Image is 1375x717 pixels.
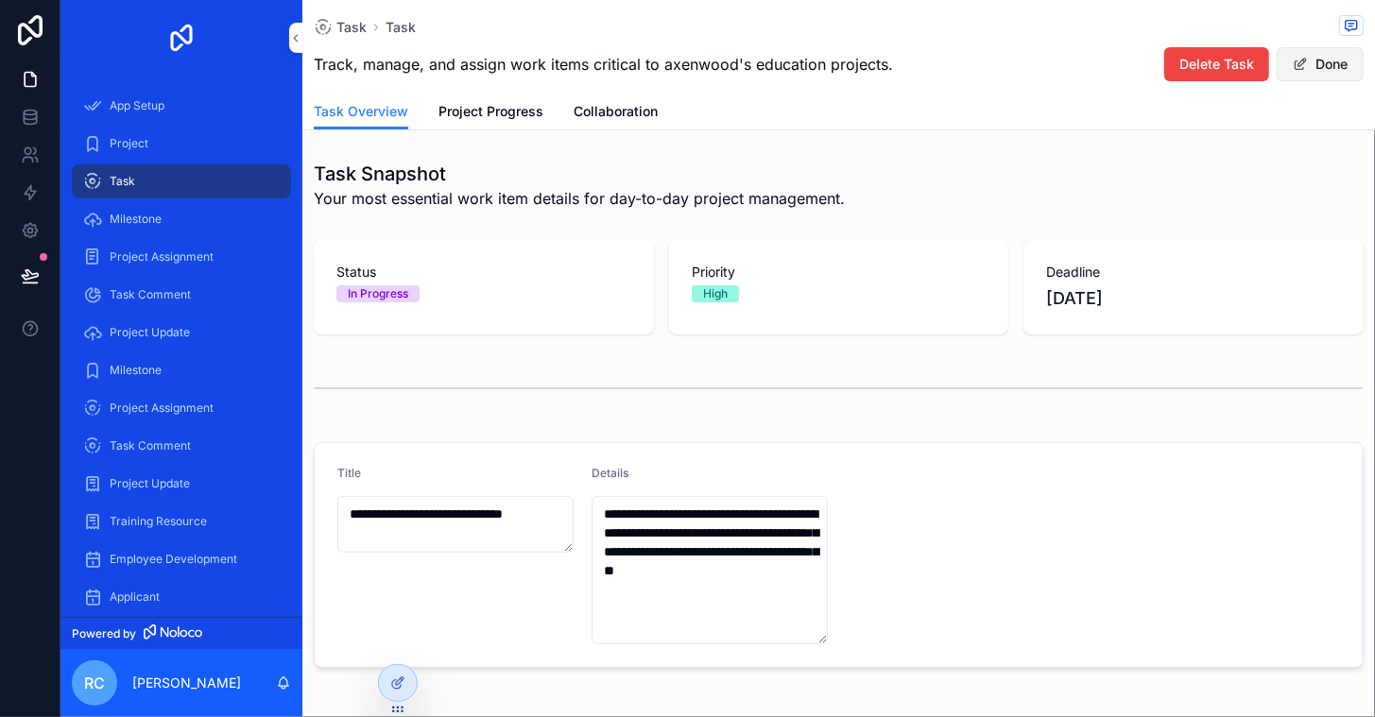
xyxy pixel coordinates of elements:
[166,23,197,53] img: App logo
[314,187,845,210] span: Your most essential work item details for day-to-day project management.
[72,429,291,463] a: Task Comment
[84,672,105,694] span: RC
[110,363,162,378] span: Milestone
[72,202,291,236] a: Milestone
[1179,55,1254,74] span: Delete Task
[110,136,148,151] span: Project
[72,240,291,274] a: Project Assignment
[1046,263,1341,282] span: Deadline
[336,18,367,37] span: Task
[72,626,136,641] span: Powered by
[314,102,408,121] span: Task Overview
[1277,47,1364,81] button: Done
[314,94,408,130] a: Task Overview
[72,127,291,161] a: Project
[110,552,237,567] span: Employee Development
[72,278,291,312] a: Task Comment
[574,102,658,121] span: Collaboration
[314,161,845,187] h1: Task Snapshot
[72,353,291,387] a: Milestone
[1046,285,1341,312] span: [DATE]
[314,53,893,76] span: Track, manage, and assign work items critical to axenwood's education projects.
[692,263,987,282] span: Priority
[110,401,214,416] span: Project Assignment
[72,89,291,123] a: App Setup
[592,466,628,480] span: Details
[72,542,291,576] a: Employee Development
[110,212,162,227] span: Milestone
[336,263,631,282] span: Status
[110,325,190,340] span: Project Update
[110,287,191,302] span: Task Comment
[72,467,291,501] a: Project Update
[703,285,728,302] div: High
[60,617,302,649] a: Powered by
[438,102,543,121] span: Project Progress
[72,580,291,614] a: Applicant
[110,98,164,113] span: App Setup
[72,316,291,350] a: Project Update
[110,589,160,605] span: Applicant
[574,94,658,132] a: Collaboration
[60,76,302,617] div: scrollable content
[72,164,291,198] a: Task
[72,391,291,425] a: Project Assignment
[110,249,214,265] span: Project Assignment
[110,476,190,491] span: Project Update
[337,466,361,480] span: Title
[110,438,191,453] span: Task Comment
[72,504,291,538] a: Training Resource
[438,94,543,132] a: Project Progress
[348,285,408,302] div: In Progress
[1164,47,1269,81] button: Delete Task
[132,674,241,692] p: [PERSON_NAME]
[314,18,367,37] a: Task
[110,174,135,189] span: Task
[110,514,207,529] span: Training Resource
[386,18,416,37] a: Task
